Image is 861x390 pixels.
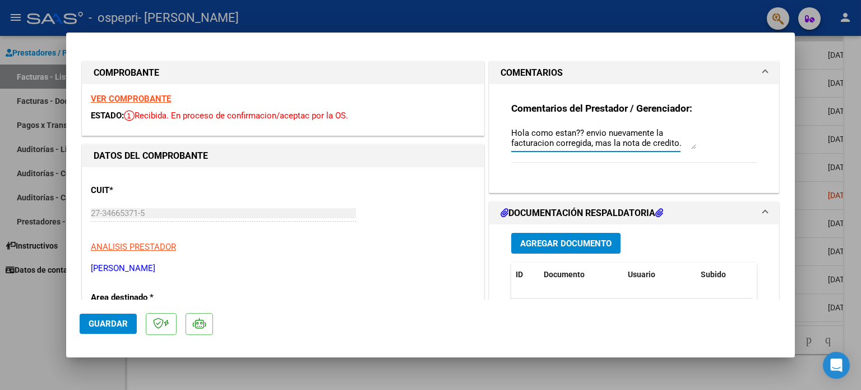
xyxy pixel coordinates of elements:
h1: COMENTARIOS [501,66,563,80]
datatable-header-cell: Subido [696,263,752,287]
strong: DATOS DEL COMPROBANTE [94,150,208,161]
span: ANALISIS PRESTADOR [91,242,176,252]
strong: Comentarios del Prestador / Gerenciador: [511,103,692,114]
span: Usuario [628,270,655,279]
p: Area destinado * [91,291,206,304]
span: Guardar [89,319,128,329]
div: Open Intercom Messenger [823,352,850,379]
mat-expansion-panel-header: DOCUMENTACIÓN RESPALDATORIA [489,202,779,224]
span: Agregar Documento [520,238,612,249]
span: Recibida. En proceso de confirmacion/aceptac por la OS. [124,111,348,121]
p: CUIT [91,184,206,197]
datatable-header-cell: Acción [752,263,808,287]
span: ID [516,270,523,279]
span: Documento [544,270,585,279]
h1: DOCUMENTACIÓN RESPALDATORIA [501,207,663,220]
p: [PERSON_NAME] [91,262,475,275]
datatable-header-cell: ID [511,263,539,287]
button: Agregar Documento [511,233,621,254]
mat-expansion-panel-header: COMENTARIOS [489,62,779,84]
strong: COMPROBANTE [94,67,159,78]
datatable-header-cell: Usuario [623,263,696,287]
div: COMENTARIOS [489,84,779,192]
span: Subido [701,270,726,279]
button: Guardar [80,314,137,334]
span: ESTADO: [91,111,124,121]
datatable-header-cell: Documento [539,263,623,287]
a: VER COMPROBANTE [91,94,171,104]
